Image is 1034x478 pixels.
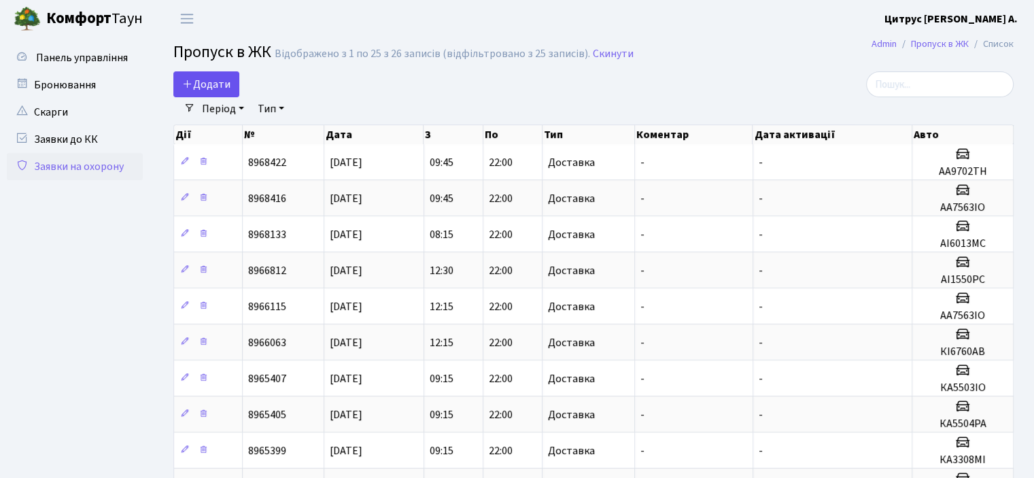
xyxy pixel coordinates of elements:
[548,409,595,420] span: Доставка
[489,227,513,242] span: 22:00
[174,125,243,144] th: Дії
[759,155,763,170] span: -
[759,443,763,458] span: -
[489,299,513,314] span: 22:00
[851,30,1034,58] nav: breadcrumb
[483,125,542,144] th: По
[430,371,453,386] span: 09:15
[759,335,763,350] span: -
[548,337,595,348] span: Доставка
[252,97,290,120] a: Тип
[918,273,1007,286] h5: АІ1550РС
[248,299,286,314] span: 8966115
[7,153,143,180] a: Заявки на охорону
[330,407,362,422] span: [DATE]
[248,191,286,206] span: 8968416
[759,299,763,314] span: -
[918,237,1007,250] h5: AI6013MC
[969,37,1014,52] li: Список
[640,335,644,350] span: -
[884,11,1018,27] a: Цитрус [PERSON_NAME] А.
[542,125,635,144] th: Тип
[46,7,111,29] b: Комфорт
[548,265,595,276] span: Доставка
[170,7,204,30] button: Переключити навігацію
[759,263,763,278] span: -
[173,40,271,64] span: Пропуск в ЖК
[7,126,143,153] a: Заявки до КК
[330,335,362,350] span: [DATE]
[640,191,644,206] span: -
[918,381,1007,394] h5: КА5503ІО
[7,44,143,71] a: Панель управління
[430,299,453,314] span: 12:15
[7,71,143,99] a: Бронювання
[46,7,143,31] span: Таун
[884,12,1018,27] b: Цитрус [PERSON_NAME] А.
[872,37,897,51] a: Admin
[248,407,286,422] span: 8965405
[489,155,513,170] span: 22:00
[918,165,1007,178] h5: АА9702ТН
[248,443,286,458] span: 8965399
[182,77,230,92] span: Додати
[430,227,453,242] span: 08:15
[14,5,41,33] img: logo.png
[918,309,1007,322] h5: АА7563ІО
[430,335,453,350] span: 12:15
[548,445,595,456] span: Доставка
[866,71,1014,97] input: Пошук...
[640,443,644,458] span: -
[248,335,286,350] span: 8966063
[918,454,1007,466] h5: КА3308МІ
[918,417,1007,430] h5: КА5504РА
[489,407,513,422] span: 22:00
[173,71,239,97] a: Додати
[330,299,362,314] span: [DATE]
[324,125,424,144] th: Дата
[640,299,644,314] span: -
[248,263,286,278] span: 8966812
[489,191,513,206] span: 22:00
[640,407,644,422] span: -
[330,191,362,206] span: [DATE]
[248,227,286,242] span: 8968133
[548,193,595,204] span: Доставка
[243,125,324,144] th: №
[759,371,763,386] span: -
[489,263,513,278] span: 22:00
[430,407,453,422] span: 09:15
[548,157,595,168] span: Доставка
[640,227,644,242] span: -
[330,443,362,458] span: [DATE]
[640,263,644,278] span: -
[330,263,362,278] span: [DATE]
[275,48,590,61] div: Відображено з 1 по 25 з 26 записів (відфільтровано з 25 записів).
[593,48,634,61] a: Скинути
[430,263,453,278] span: 12:30
[330,371,362,386] span: [DATE]
[196,97,249,120] a: Період
[640,371,644,386] span: -
[430,155,453,170] span: 09:45
[430,443,453,458] span: 09:15
[912,125,1014,144] th: Авто
[759,191,763,206] span: -
[548,229,595,240] span: Доставка
[36,50,128,65] span: Панель управління
[753,125,912,144] th: Дата активації
[759,407,763,422] span: -
[489,371,513,386] span: 22:00
[918,201,1007,214] h5: АА7563ІО
[911,37,969,51] a: Пропуск в ЖК
[330,155,362,170] span: [DATE]
[548,373,595,384] span: Доставка
[248,371,286,386] span: 8965407
[7,99,143,126] a: Скарги
[330,227,362,242] span: [DATE]
[489,443,513,458] span: 22:00
[640,155,644,170] span: -
[248,155,286,170] span: 8968422
[759,227,763,242] span: -
[489,335,513,350] span: 22:00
